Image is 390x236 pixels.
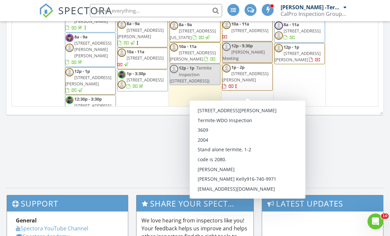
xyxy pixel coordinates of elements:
span: 1p - 2p [231,64,245,70]
span: 1p - 3:30p [127,71,146,76]
img: default-user-f0147aede5fd5fa78ca7ade42f37bd4542148d508eef1c3d3ea960f66861d68b.jpg [222,21,231,29]
a: 1p - 2p [STREET_ADDRESS][PERSON_NAME] [222,64,268,89]
span: [PERSON_NAME] Meeting [222,49,265,61]
img: default-user-f0147aede5fd5fa78ca7ade42f37bd4542148d508eef1c3d3ea960f66861d68b.jpg [222,43,231,51]
img: default-user-f0147aede5fd5fa78ca7ade42f37bd4542148d508eef1c3d3ea960f66861d68b.jpg [65,68,74,76]
img: default-user-f0147aede5fd5fa78ca7ade42f37bd4542148d508eef1c3d3ea960f66861d68b.jpg [275,44,283,52]
img: default-user-f0147aede5fd5fa78ca7ade42f37bd4542148d508eef1c3d3ea960f66861d68b.jpg [275,22,283,30]
a: 8a - 9a [STREET_ADDRESS][US_STATE] [170,22,216,40]
a: 8a - 9a [STREET_ADDRESS][PERSON_NAME] [118,21,164,46]
span: [STREET_ADDRESS][US_STATE] [170,28,216,40]
img: default-user-f0147aede5fd5fa78ca7ade42f37bd4542148d508eef1c3d3ea960f66861d68b.jpg [118,21,126,29]
a: 1p - 3:30p [STREET_ADDRESS] [117,70,168,91]
span: 8a - 9a [179,22,192,27]
a: 12:30p - 3:30p [STREET_ADDRESS] [74,96,111,115]
span: 10 [381,213,389,219]
span: 12p - 1p [284,44,299,50]
img: default-user-f0147aede5fd5fa78ca7ade42f37bd4542148d508eef1c3d3ea960f66861d68b.jpg [170,22,178,30]
span: [STREET_ADDRESS] [127,77,164,83]
span: 12p - 1p [179,65,194,71]
img: default-user-f0147aede5fd5fa78ca7ade42f37bd4542148d508eef1c3d3ea960f66861d68b.jpg [170,43,178,52]
span: 8a - 9a [127,21,140,26]
img: default-user-f0147aede5fd5fa78ca7ade42f37bd4542148d508eef1c3d3ea960f66861d68b.jpg [170,65,178,73]
span: Termite Inspection ([STREET_ADDRESS]) [170,65,212,83]
span: [STREET_ADDRESS][PERSON_NAME] [65,74,111,87]
a: 12p - 1p [STREET_ADDRESS][PERSON_NAME] [274,43,325,65]
h3: Support [7,195,128,212]
span: [STREET_ADDRESS][PERSON_NAME] [170,50,216,62]
img: default-user-f0147aede5fd5fa78ca7ade42f37bd4542148d508eef1c3d3ea960f66861d68b.jpg [118,80,126,89]
a: 12p - 1p [STREET_ADDRESS][PERSON_NAME] [65,68,111,93]
span: 8a - 11a [284,22,299,27]
span: 10a - 11a [231,21,249,27]
span: 12p - 5:30p [231,43,253,49]
strong: General [16,217,37,224]
a: Spectora YouTube Channel [16,225,88,232]
a: 12p - 1p [STREET_ADDRESS][PERSON_NAME] [65,67,116,95]
a: 8a - 9a [STREET_ADDRESS][PERSON_NAME][PERSON_NAME] [65,33,116,67]
a: 1p - 2p [STREET_ADDRESS][PERSON_NAME] [222,63,273,91]
div: CalPro Inspection Group Sac [281,11,347,17]
a: 8a - 11a [STREET_ADDRESS] [274,21,325,42]
div: [PERSON_NAME] -Termite [281,4,342,11]
a: 10a - 11a [STREET_ADDRESS][PERSON_NAME] [170,42,220,64]
span: [STREET_ADDRESS] [74,103,111,109]
iframe: Intercom live chat [368,213,383,229]
input: Search everything... [90,4,222,17]
h3: Latest Updates [262,195,383,212]
a: 8a - 9a [STREET_ADDRESS][US_STATE] [170,21,220,42]
a: 10a - 11a [STREET_ADDRESS] [222,21,268,39]
img: default-user-f0147aede5fd5fa78ca7ade42f37bd4542148d508eef1c3d3ea960f66861d68b.jpg [118,49,126,57]
a: 1p - 3:30p [STREET_ADDRESS] [127,71,164,89]
a: 12:30p - 3:30p [STREET_ADDRESS] [65,95,116,117]
img: default-user-f0147aede5fd5fa78ca7ade42f37bd4542148d508eef1c3d3ea960f66861d68b.jpg [65,44,74,52]
span: [STREET_ADDRESS][PERSON_NAME] [118,27,164,39]
a: 10a - 11a [STREET_ADDRESS][PERSON_NAME] [170,43,216,62]
a: 12p - 1p [STREET_ADDRESS][PERSON_NAME] [275,44,321,63]
a: SPECTORA [39,9,112,23]
span: [STREET_ADDRESS] [127,55,164,61]
span: 8a - 9a [74,34,88,40]
img: default-user-f0147aede5fd5fa78ca7ade42f37bd4542148d508eef1c3d3ea960f66861d68b.jpg [222,64,231,72]
img: dsc_0047.jpg [65,34,74,42]
h3: Share Your Spectora Experience [136,195,253,212]
a: 8a - 9a [STREET_ADDRESS][PERSON_NAME] [117,20,168,47]
span: 10a - 11a [179,43,197,49]
span: [STREET_ADDRESS][PERSON_NAME] [275,50,321,63]
a: 8a - 11a [STREET_ADDRESS] [284,22,321,40]
img: dsc_0058.jpg [65,96,74,104]
img: dsc_0058.jpg [118,71,126,79]
span: [STREET_ADDRESS][PERSON_NAME] [222,71,268,83]
span: [STREET_ADDRESS] [231,27,268,33]
span: 10a - 11a [127,49,144,55]
a: 8a - 9a [STREET_ADDRESS][PERSON_NAME][PERSON_NAME] [65,34,111,65]
span: [STREET_ADDRESS][PERSON_NAME][PERSON_NAME] [74,40,111,59]
a: 10a - 11a [STREET_ADDRESS] [118,49,164,67]
img: default-user-f0147aede5fd5fa78ca7ade42f37bd4542148d508eef1c3d3ea960f66861d68b.jpg [65,106,74,115]
img: The Best Home Inspection Software - Spectora [39,3,54,18]
span: SPECTORA [58,3,112,17]
span: 12p - 1p [74,68,90,74]
span: [STREET_ADDRESS] [284,28,321,34]
img: default-user-f0147aede5fd5fa78ca7ade42f37bd4542148d508eef1c3d3ea960f66861d68b.jpg [275,31,283,40]
span: 12:30p - 3:30p [74,96,102,102]
a: 10a - 11a [STREET_ADDRESS] [222,20,273,41]
a: 10a - 11a [STREET_ADDRESS] [117,48,168,69]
